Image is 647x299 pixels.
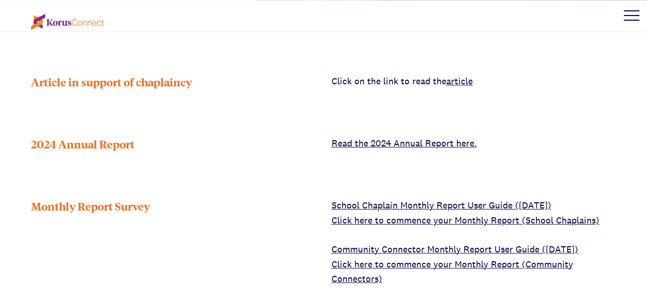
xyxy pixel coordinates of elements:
[31,14,104,29] img: korus-connect%2Fc5177985-88d5-491d-9cd7-4a1febad1357_logo.svg
[31,136,316,152] div: 2024 Annual Report
[332,137,477,149] a: Read the 2024 Annual Report here.
[332,258,573,285] a: Click here to commence your Monthly Report (Community Connectors)
[446,75,473,87] a: article
[31,74,316,89] div: Article in support of chaplaincy
[332,74,616,89] p: Click on the link to read the
[332,214,599,226] a: Click here to commence your Monthly Report (School Chaplains)
[332,199,551,211] a: School Chaplain Monthly Report User Guide ([DATE])
[332,243,578,255] a: Community Connector Monthly Report User Guide ([DATE])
